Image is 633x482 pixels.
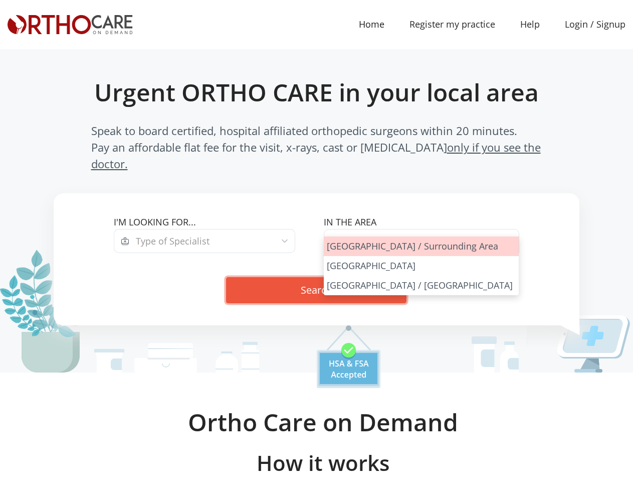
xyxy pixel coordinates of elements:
li: [GEOGRAPHIC_DATA] / Surrounding Area [324,236,519,256]
a: Help [508,13,552,36]
h3: How it works [20,450,625,475]
li: [GEOGRAPHIC_DATA] / [GEOGRAPHIC_DATA] [324,276,519,295]
a: Register my practice [397,13,508,36]
span: Please Select City [331,235,404,247]
a: Home [346,13,397,36]
span: Type of Specialist [136,235,209,247]
span: Speak to board certified, hospital affiliated orthopedic surgeons within 20 minutes. Pay an affor... [91,123,542,172]
label: In the area [324,215,519,229]
label: I'm looking for... [114,215,309,229]
h1: Urgent ORTHO CARE in your local area [65,78,568,107]
li: [GEOGRAPHIC_DATA] [324,256,519,276]
button: Search [226,277,406,303]
h2: Ortho Care on Demand [20,408,625,437]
